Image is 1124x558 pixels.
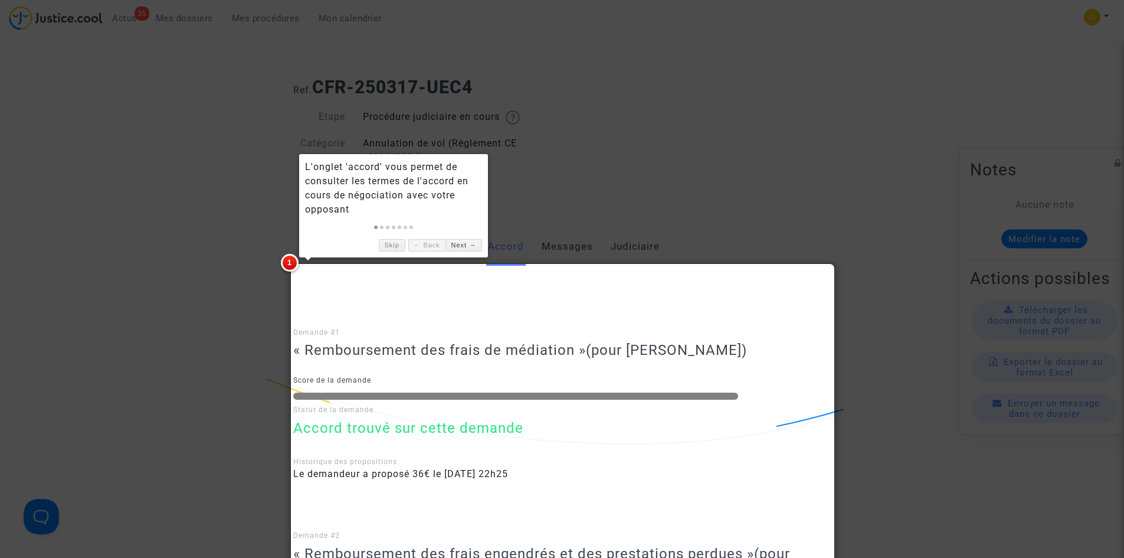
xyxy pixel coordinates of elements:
span: (pour [PERSON_NAME]) [586,342,747,358]
a: Skip [379,239,405,252]
a: Next → [445,239,482,252]
a: ← Back [408,239,445,252]
span: 1 [281,254,299,272]
span: Le demandeur a proposé 36€ le [DATE] 22h25 [293,468,508,479]
p: Score de la demande [293,373,831,388]
h3: « Remboursement des frais de médiation » [293,342,831,359]
p: Statut de la demande [293,403,831,417]
div: Historique des propositions [293,456,831,467]
p: Demande #1 [293,325,831,340]
p: Demande #2 [293,528,831,543]
h3: Accord trouvé sur cette demande [293,420,831,437]
div: L'onglet 'accord' vous permet de consulter les termes de l'accord en cours de négociation avec vo... [305,160,482,217]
